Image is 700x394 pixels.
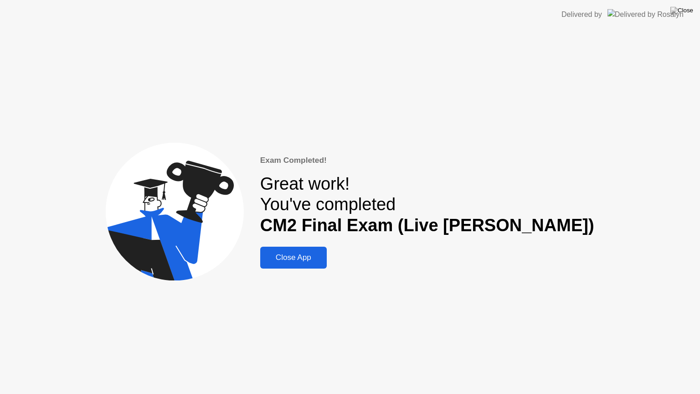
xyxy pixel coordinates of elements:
img: Delivered by Rosalyn [607,9,684,20]
b: CM2 Final Exam (Live [PERSON_NAME]) [260,216,594,235]
button: Close App [260,247,327,269]
div: Exam Completed! [260,155,594,166]
div: Great work! You've completed [260,174,594,236]
img: Close [670,7,693,14]
div: Delivered by [561,9,602,20]
div: Close App [263,253,324,262]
